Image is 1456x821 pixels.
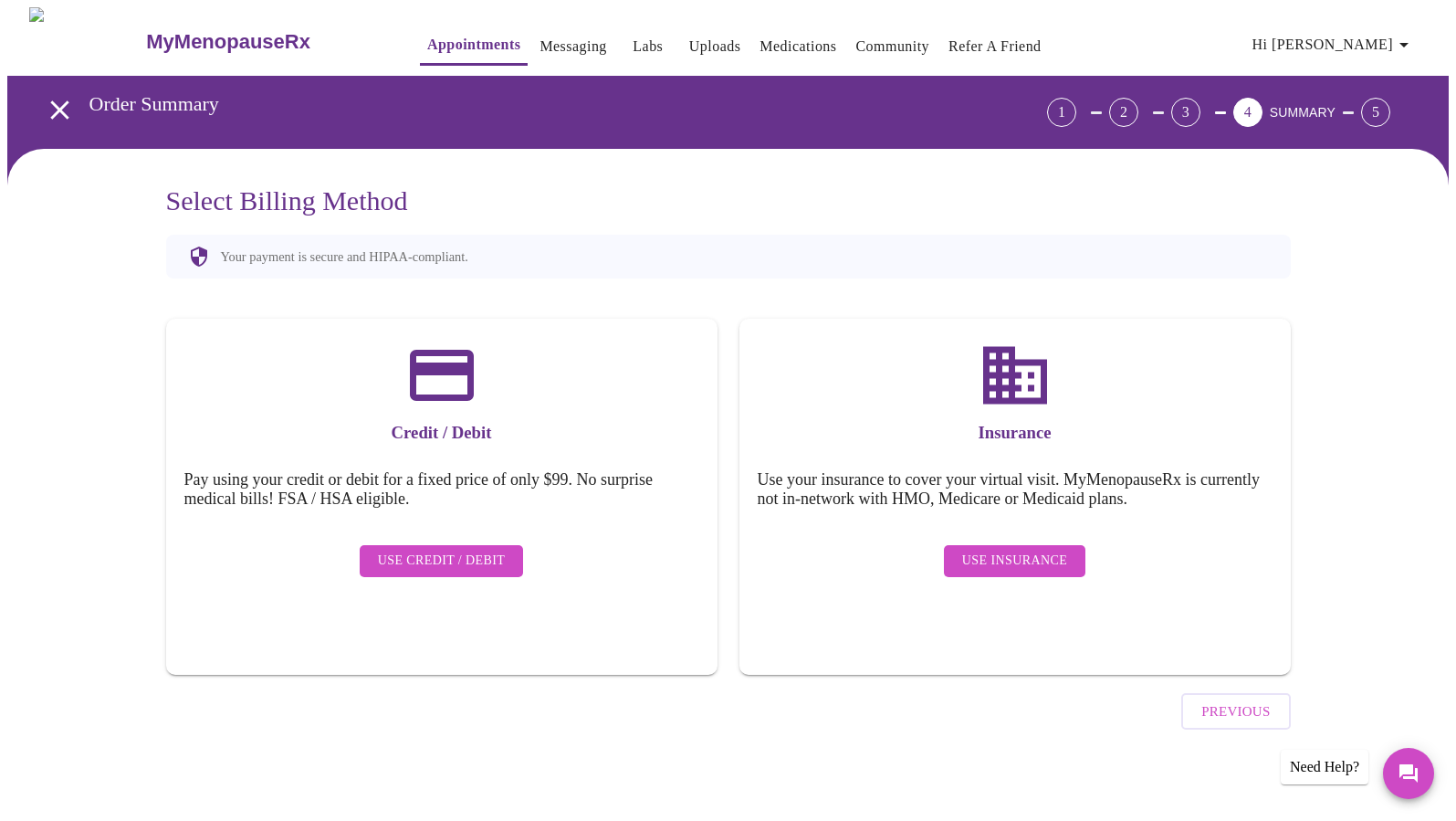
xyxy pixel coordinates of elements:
[1252,32,1415,58] span: Hi [PERSON_NAME]
[1109,98,1138,127] div: 2
[948,34,1042,59] a: Refer a Friend
[944,545,1085,577] button: Use Insurance
[1181,693,1290,730] button: Previous
[166,185,1291,216] h3: Select Billing Method
[1171,98,1200,127] div: 3
[855,34,929,59] a: Community
[941,28,1049,65] button: Refer a Friend
[759,34,836,59] a: Medications
[184,470,699,509] h5: Pay using your credit or debit for a fixed price of only $99. No surprise medical bills! FSA / HS...
[682,28,749,65] button: Uploads
[1047,98,1076,127] div: 1
[1361,98,1390,127] div: 5
[539,34,606,59] a: Messaging
[1270,105,1336,120] span: SUMMARY
[1383,748,1434,799] button: Messages
[1281,750,1368,784] div: Need Help?
[378,550,506,573] span: Use Credit / Debit
[33,83,87,137] button: open drawer
[1245,26,1422,63] button: Hi [PERSON_NAME]
[1233,98,1262,127] div: 4
[532,28,613,65] button: Messaging
[146,30,310,54] h3: MyMenopauseRx
[619,28,677,65] button: Labs
[89,92,946,116] h3: Order Summary
[689,34,741,59] a: Uploads
[752,28,843,65] button: Medications
[633,34,663,59] a: Labs
[420,26,528,66] button: Appointments
[144,10,383,74] a: MyMenopauseRx
[184,423,699,443] h3: Credit / Debit
[1201,700,1270,723] span: Previous
[29,7,144,76] img: MyMenopauseRx Logo
[221,249,468,265] p: Your payment is secure and HIPAA-compliant.
[758,423,1273,443] h3: Insurance
[758,470,1273,509] h5: Use your insurance to cover your virtual visit. MyMenopauseRx is currently not in-network with HM...
[360,545,524,577] button: Use Credit / Debit
[848,28,937,65] button: Community
[962,550,1067,573] span: Use Insurance
[427,32,520,58] a: Appointments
